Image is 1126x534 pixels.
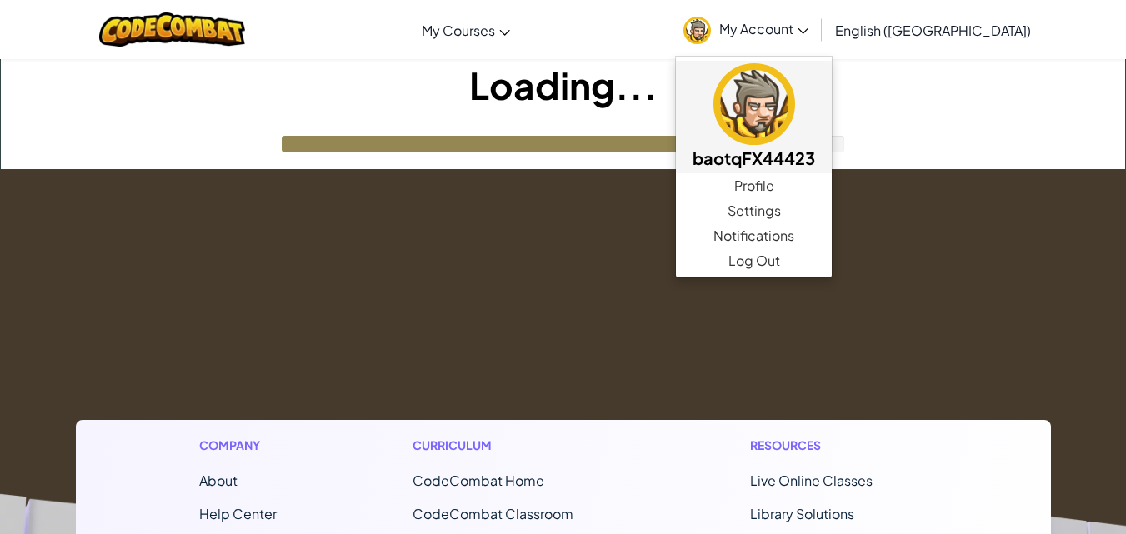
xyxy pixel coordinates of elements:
a: My Courses [413,7,518,52]
h1: Loading... [1,59,1125,111]
a: Profile [676,173,832,198]
span: CodeCombat Home [413,472,544,489]
a: Library Solutions [750,505,854,522]
h1: Curriculum [413,437,614,454]
img: avatar [683,17,711,44]
h1: Company [199,437,277,454]
img: CodeCombat logo [99,12,245,47]
span: Notifications [713,226,794,246]
a: baotqFX44423 [676,61,832,173]
a: Settings [676,198,832,223]
a: Help Center [199,505,277,522]
a: English ([GEOGRAPHIC_DATA]) [827,7,1039,52]
a: Notifications [676,223,832,248]
span: My Courses [422,22,495,39]
a: CodeCombat Classroom [413,505,573,522]
h5: baotqFX44423 [693,145,815,171]
a: About [199,472,238,489]
img: avatar [713,63,795,145]
a: Live Online Classes [750,472,873,489]
a: My Account [675,3,817,56]
span: My Account [719,20,808,37]
a: Log Out [676,248,832,273]
span: English ([GEOGRAPHIC_DATA]) [835,22,1031,39]
h1: Resources [750,437,928,454]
